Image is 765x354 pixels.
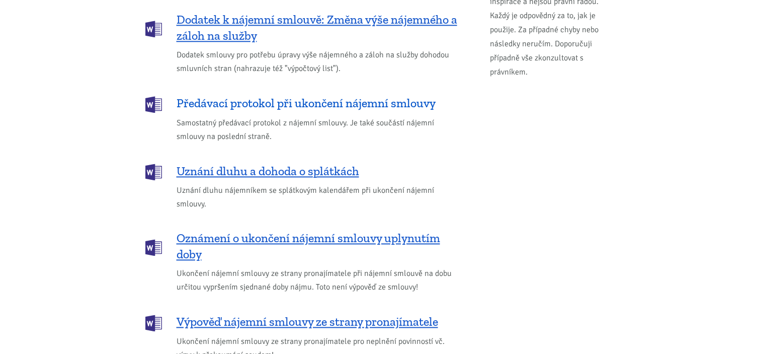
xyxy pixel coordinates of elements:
[177,48,457,76] span: Dodatek smlouvy pro potřebu úpravy výše nájemného a záloh na služby dohodou smluvních stran (nahr...
[177,230,457,262] span: Oznámení o ukončení nájemní smlouvy uplynutím doby
[177,314,438,330] span: Výpověď nájemní smlouvy ze strany pronajímatele
[177,184,457,211] span: Uznání dluhu nájemníkem se splátkovým kalendářem při ukončení nájemní smlouvy.
[177,163,359,179] span: Uznání dluhu a dohoda o splátkách
[145,95,457,112] a: Předávací protokol při ukončení nájemní smlouvy
[145,164,162,180] img: DOCX (Word)
[145,12,457,44] a: Dodatek k nájemní smlouvě: Změna výše nájemného a záloh na služby
[145,230,457,262] a: Oznámení o ukončení nájemní smlouvy uplynutím doby
[145,315,162,331] img: DOCX (Word)
[177,116,457,144] span: Samostatný předávací protokol z nájemní smlouvy. Je také součástí nájemní smlouvy na poslední str...
[145,239,162,256] img: DOCX (Word)
[145,21,162,37] img: DOCX (Word)
[177,95,436,111] span: Předávací protokol při ukončení nájemní smlouvy
[145,163,457,179] a: Uznání dluhu a dohoda o splátkách
[145,314,457,330] a: Výpověď nájemní smlouvy ze strany pronajímatele
[177,12,457,44] span: Dodatek k nájemní smlouvě: Změna výše nájemného a záloh na služby
[145,96,162,113] img: DOCX (Word)
[177,267,457,294] span: Ukončení nájemní smlouvy ze strany pronajímatele při nájemní smlouvě na dobu určitou vypršením sj...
